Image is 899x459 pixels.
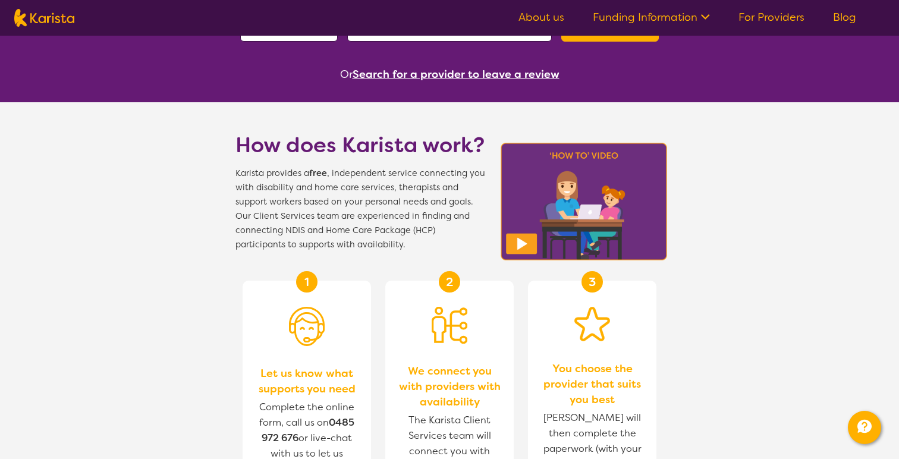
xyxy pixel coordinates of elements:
img: Karista video [497,139,671,264]
span: We connect you with providers with availability [397,363,502,410]
span: Or [340,65,353,83]
a: Blog [833,10,856,24]
div: 1 [296,271,318,293]
img: Person being matched to services icon [432,307,467,344]
a: Funding Information [593,10,710,24]
b: free [309,168,327,179]
div: 3 [581,271,603,293]
button: Channel Menu [848,411,881,444]
span: Karista provides a , independent service connecting you with disability and home care services, t... [235,166,485,252]
img: Karista logo [14,9,74,27]
a: For Providers [738,10,804,24]
img: Star icon [574,307,610,341]
div: 2 [439,271,460,293]
span: Let us know what supports you need [254,366,359,397]
h1: How does Karista work? [235,131,485,159]
a: About us [518,10,564,24]
button: Search for a provider to leave a review [353,65,559,83]
span: You choose the provider that suits you best [540,361,645,407]
img: Person with headset icon [289,307,325,346]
